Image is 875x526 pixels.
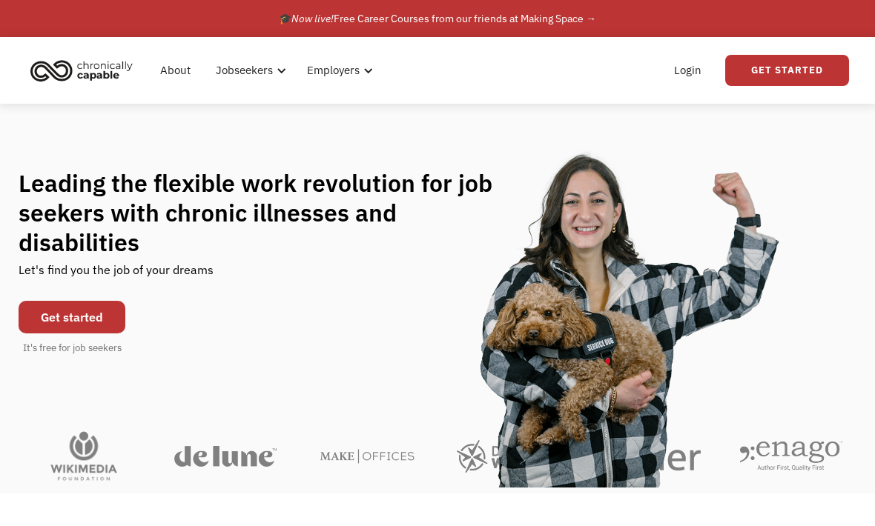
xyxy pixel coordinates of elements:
div: It's free for job seekers [23,341,122,356]
div: Jobseekers [207,47,291,94]
img: Chronically Capable logo [26,54,137,87]
div: Employers [307,61,360,79]
em: Now live! [291,12,334,25]
div: Jobseekers [216,61,273,79]
div: 🎓 Free Career Courses from our friends at Making Space → [279,10,596,27]
h1: Leading the flexible work revolution for job seekers with chronic illnesses and disabilities [19,168,521,257]
a: Get started [19,301,125,333]
a: home [26,54,144,87]
a: About [151,47,199,94]
div: Employers [298,47,377,94]
a: Get Started [725,55,849,86]
a: Login [665,47,710,94]
div: Let's find you the job of your dreams [19,257,214,293]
